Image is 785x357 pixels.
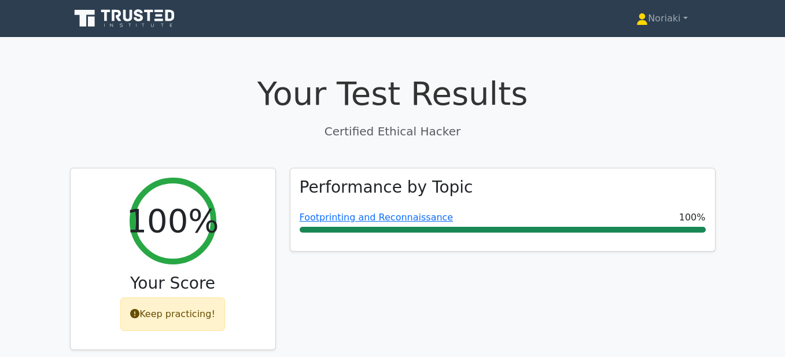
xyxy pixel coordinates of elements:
[679,211,706,224] span: 100%
[70,74,716,113] h1: Your Test Results
[126,201,219,240] h2: 100%
[80,274,266,293] h3: Your Score
[70,123,716,140] p: Certified Ethical Hacker
[609,7,715,30] a: Noriaki
[300,178,473,197] h3: Performance by Topic
[120,297,225,331] div: Keep practicing!
[300,212,454,223] a: Footprinting and Reconnaissance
